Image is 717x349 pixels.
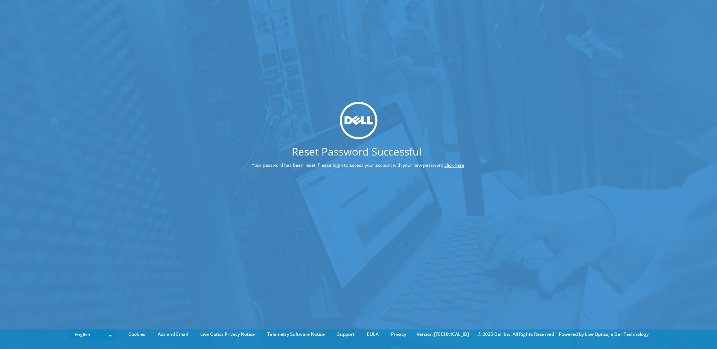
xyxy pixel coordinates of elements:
[123,330,151,338] a: Cookies
[340,101,378,139] img: dell_svg_logo.svg
[474,330,558,338] li: © 2025 Dell Inc. All Rights Reserved
[559,330,648,338] li: Powered by Live Optics, a Dell Technology
[445,162,464,168] a: click here
[385,330,412,338] a: Privacy
[195,330,260,338] a: Live Optics Privacy Notice
[224,161,494,169] p: Your password has been reset. Please login to access your account with your new password, .
[262,330,330,338] a: Telemetry Software Notice
[152,330,193,338] a: Ads and Email
[332,330,360,338] a: Support
[361,330,384,338] a: EULA
[224,146,490,157] h1: Reset Password Successful
[413,330,473,338] li: Version [TECHNICAL_ID]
